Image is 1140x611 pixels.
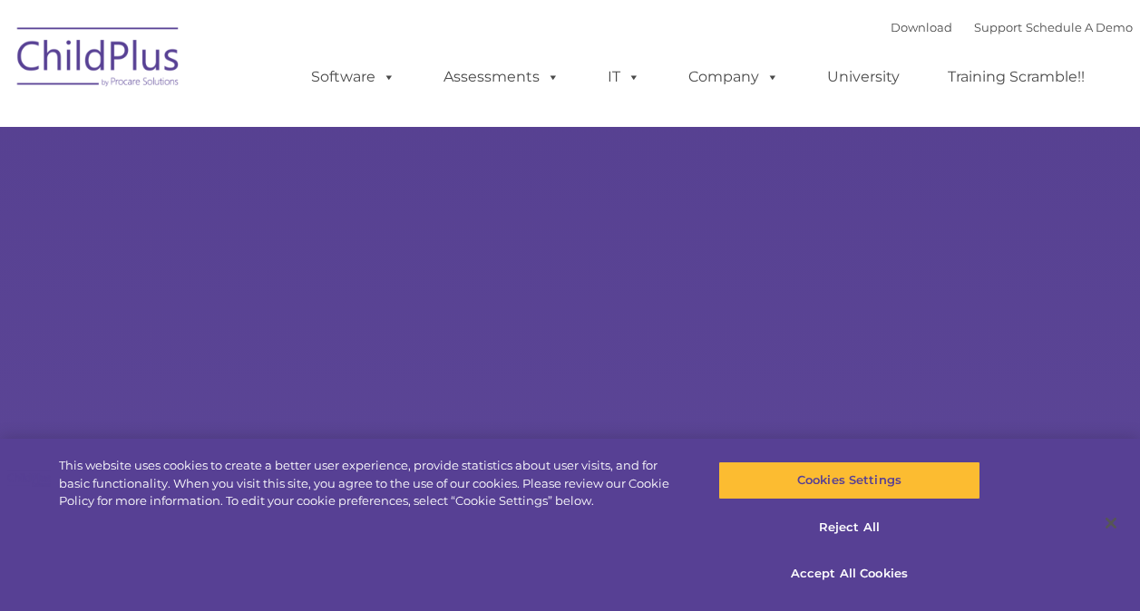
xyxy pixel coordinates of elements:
a: Training Scramble!! [930,59,1103,95]
a: Software [293,59,414,95]
img: ChildPlus by Procare Solutions [8,15,190,105]
button: Accept All Cookies [718,555,980,593]
a: Assessments [425,59,578,95]
a: Company [670,59,797,95]
a: Support [974,20,1022,34]
a: University [809,59,918,95]
a: IT [589,59,658,95]
a: Download [891,20,952,34]
button: Cookies Settings [718,461,980,499]
div: This website uses cookies to create a better user experience, provide statistics about user visit... [59,457,684,510]
button: Close [1091,503,1131,543]
button: Reject All [718,509,980,547]
a: Schedule A Demo [1026,20,1133,34]
font: | [891,20,1133,34]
